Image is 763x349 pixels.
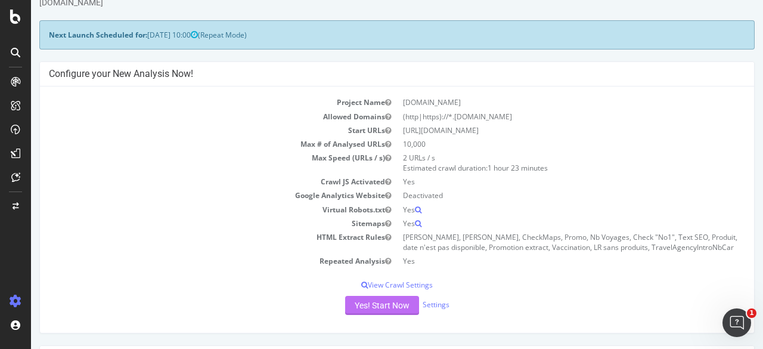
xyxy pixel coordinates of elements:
div: (Repeat Mode) [8,20,724,50]
td: [URL][DOMAIN_NAME] [366,123,714,137]
td: Max # of Analysed URLs [18,137,366,151]
button: Yes! Start Now [314,296,388,315]
td: Virtual Robots.txt [18,203,366,217]
td: HTML Extract Rules [18,230,366,254]
td: [PERSON_NAME], [PERSON_NAME], CheckMaps, Promo, Nb Voyages, Check "No1", Text SEO, Produit, date ... [366,230,714,254]
iframe: Intercom live chat [722,308,751,337]
td: Yes [366,175,714,189]
span: 1 [747,308,756,318]
td: (http|https)://*.[DOMAIN_NAME] [366,110,714,123]
td: Crawl JS Activated [18,175,366,189]
td: Yes [366,217,714,230]
td: Google Analytics Website [18,189,366,202]
td: 10,000 [366,137,714,151]
td: Sitemaps [18,217,366,230]
td: Deactivated [366,189,714,202]
td: Repeated Analysis [18,254,366,268]
td: 2 URLs / s Estimated crawl duration: [366,151,714,175]
td: [DOMAIN_NAME] [366,95,714,109]
span: 1 hour 23 minutes [457,163,517,173]
h4: Configure your New Analysis Now! [18,68,714,80]
strong: Next Launch Scheduled for: [18,30,116,40]
span: [DATE] 10:00 [116,30,167,40]
a: Settings [392,300,418,310]
td: Max Speed (URLs / s) [18,151,366,175]
td: Yes [366,254,714,268]
td: Start URLs [18,123,366,137]
p: View Crawl Settings [18,280,714,290]
td: Project Name [18,95,366,109]
td: Yes [366,203,714,217]
td: Allowed Domains [18,110,366,123]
